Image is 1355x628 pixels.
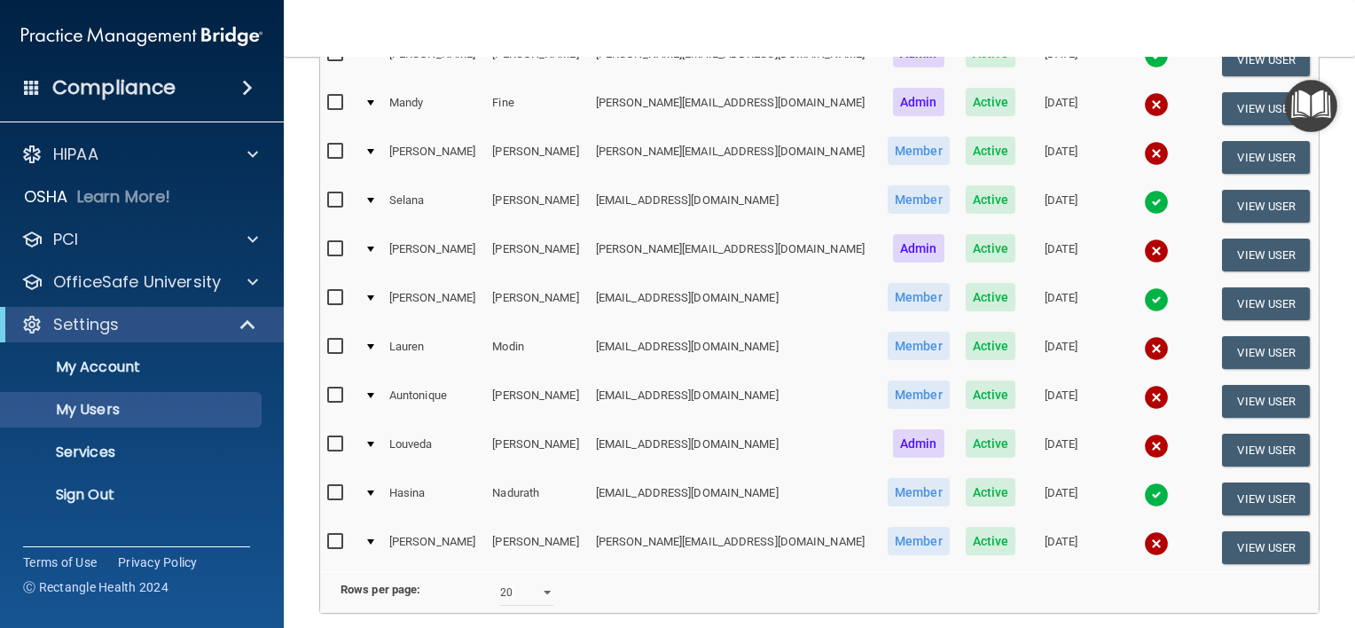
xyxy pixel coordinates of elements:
[1144,141,1169,166] img: cross.ca9f0e7f.svg
[1222,336,1310,369] button: View User
[1222,385,1310,418] button: View User
[1023,35,1098,84] td: [DATE]
[1144,239,1169,263] img: cross.ca9f0e7f.svg
[12,486,254,504] p: Sign Out
[485,133,588,182] td: [PERSON_NAME]
[966,527,1016,555] span: Active
[1222,483,1310,515] button: View User
[53,144,98,165] p: HIPAA
[589,523,880,571] td: [PERSON_NAME][EMAIL_ADDRESS][DOMAIN_NAME]
[21,271,258,293] a: OfficeSafe University
[1023,523,1098,571] td: [DATE]
[21,229,258,250] a: PCI
[21,19,262,54] img: PMB logo
[24,186,68,208] p: OSHA
[485,377,588,426] td: [PERSON_NAME]
[1222,92,1310,125] button: View User
[382,182,485,231] td: Selana
[77,186,171,208] p: Learn More!
[1023,231,1098,279] td: [DATE]
[52,75,176,100] h4: Compliance
[12,358,254,376] p: My Account
[1222,43,1310,76] button: View User
[485,523,588,571] td: [PERSON_NAME]
[12,444,254,461] p: Services
[1144,434,1169,459] img: cross.ca9f0e7f.svg
[888,381,950,409] span: Member
[382,523,485,571] td: [PERSON_NAME]
[12,401,254,419] p: My Users
[1023,377,1098,426] td: [DATE]
[485,231,588,279] td: [PERSON_NAME]
[893,234,944,263] span: Admin
[966,88,1016,116] span: Active
[589,182,880,231] td: [EMAIL_ADDRESS][DOMAIN_NAME]
[589,328,880,377] td: [EMAIL_ADDRESS][DOMAIN_NAME]
[1222,141,1310,174] button: View User
[1023,475,1098,523] td: [DATE]
[589,475,880,523] td: [EMAIL_ADDRESS][DOMAIN_NAME]
[1144,287,1169,312] img: tick.e7d51cea.svg
[1144,385,1169,410] img: cross.ca9f0e7f.svg
[23,553,97,571] a: Terms of Use
[966,137,1016,165] span: Active
[382,231,485,279] td: [PERSON_NAME]
[485,35,588,84] td: [PERSON_NAME]
[888,283,950,311] span: Member
[53,314,119,335] p: Settings
[382,133,485,182] td: [PERSON_NAME]
[53,271,221,293] p: OfficeSafe University
[893,88,944,116] span: Admin
[1023,182,1098,231] td: [DATE]
[382,35,485,84] td: [PERSON_NAME]
[1144,43,1169,68] img: tick.e7d51cea.svg
[589,133,880,182] td: [PERSON_NAME][EMAIL_ADDRESS][DOMAIN_NAME]
[382,475,485,523] td: Hasina
[589,84,880,133] td: [PERSON_NAME][EMAIL_ADDRESS][DOMAIN_NAME]
[485,279,588,328] td: [PERSON_NAME]
[21,144,258,165] a: HIPAA
[1222,190,1310,223] button: View User
[888,185,950,214] span: Member
[1285,80,1337,132] button: Open Resource Center
[589,279,880,328] td: [EMAIL_ADDRESS][DOMAIN_NAME]
[966,478,1016,506] span: Active
[23,578,168,596] span: Ⓒ Rectangle Health 2024
[966,381,1016,409] span: Active
[118,553,198,571] a: Privacy Policy
[966,283,1016,311] span: Active
[966,185,1016,214] span: Active
[382,426,485,475] td: Louveda
[888,332,950,360] span: Member
[1144,483,1169,507] img: tick.e7d51cea.svg
[485,328,588,377] td: Modin
[1222,434,1310,467] button: View User
[1023,84,1098,133] td: [DATE]
[966,429,1016,458] span: Active
[485,84,588,133] td: Fine
[589,377,880,426] td: [EMAIL_ADDRESS][DOMAIN_NAME]
[1144,336,1169,361] img: cross.ca9f0e7f.svg
[1023,328,1098,377] td: [DATE]
[1144,190,1169,215] img: tick.e7d51cea.svg
[382,84,485,133] td: Mandy
[888,478,950,506] span: Member
[341,583,420,596] b: Rows per page:
[893,429,944,458] span: Admin
[589,426,880,475] td: [EMAIL_ADDRESS][DOMAIN_NAME]
[1222,239,1310,271] button: View User
[382,377,485,426] td: Auntonique
[1023,426,1098,475] td: [DATE]
[966,332,1016,360] span: Active
[485,426,588,475] td: [PERSON_NAME]
[888,137,950,165] span: Member
[485,475,588,523] td: Nadurath
[485,182,588,231] td: [PERSON_NAME]
[1023,279,1098,328] td: [DATE]
[1144,92,1169,117] img: cross.ca9f0e7f.svg
[382,279,485,328] td: [PERSON_NAME]
[966,234,1016,263] span: Active
[589,231,880,279] td: [PERSON_NAME][EMAIL_ADDRESS][DOMAIN_NAME]
[589,35,880,84] td: [PERSON_NAME][EMAIL_ADDRESS][DOMAIN_NAME]
[53,229,78,250] p: PCI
